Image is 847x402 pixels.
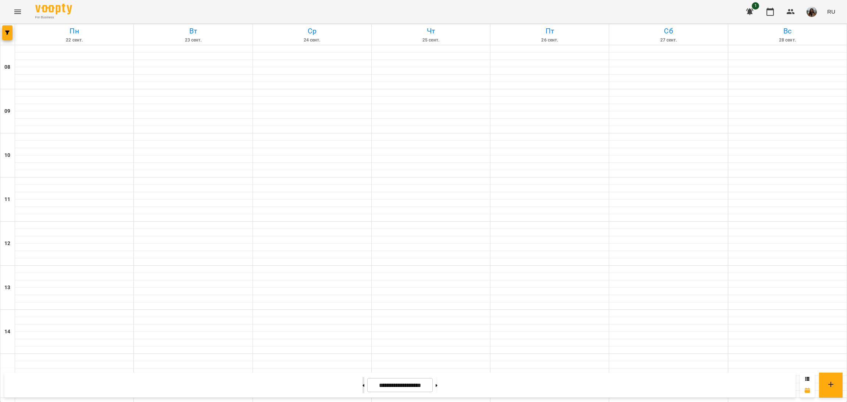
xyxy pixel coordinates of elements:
[16,25,132,37] h6: Пн
[16,37,132,44] h6: 22 сент.
[4,240,10,248] h6: 12
[4,328,10,336] h6: 14
[610,37,726,44] h6: 27 сент.
[9,3,26,21] button: Menu
[4,107,10,115] h6: 09
[373,25,489,37] h6: Чт
[373,37,489,44] h6: 25 сент.
[254,25,370,37] h6: Ср
[807,7,817,17] img: cf3ea0a0c680b25cc987e5e4629d86f3.jpg
[4,195,10,204] h6: 11
[35,4,72,14] img: Voopty Logo
[729,37,846,44] h6: 28 сент.
[827,8,835,15] span: RU
[135,37,251,44] h6: 23 сент.
[254,37,370,44] h6: 24 сент.
[610,25,726,37] h6: Сб
[4,63,10,71] h6: 08
[492,25,608,37] h6: Пт
[4,284,10,292] h6: 13
[492,37,608,44] h6: 26 сент.
[729,25,846,37] h6: Вс
[4,151,10,159] h6: 10
[824,5,838,18] button: RU
[35,15,72,20] span: For Business
[752,2,759,10] span: 1
[135,25,251,37] h6: Вт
